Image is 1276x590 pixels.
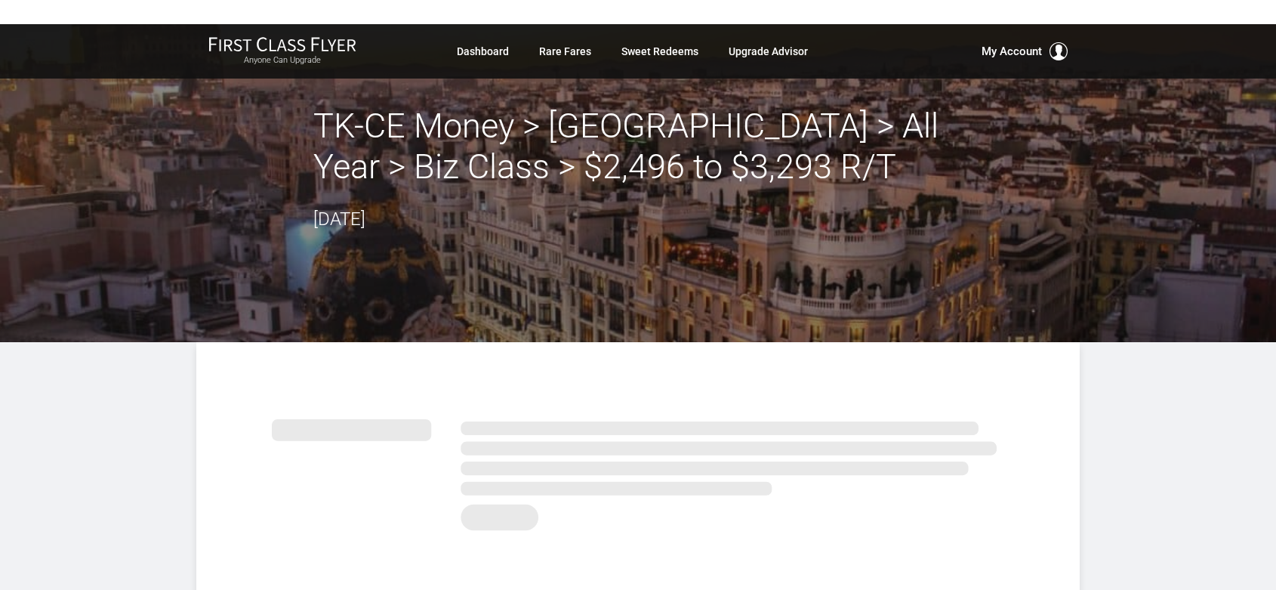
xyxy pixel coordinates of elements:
[982,42,1068,60] button: My Account
[982,42,1042,60] span: My Account
[313,106,963,187] h2: TK-CE Money > [GEOGRAPHIC_DATA] > All Year > Biz Class > $2,496 to $3,293 R/T
[621,38,698,65] a: Sweet Redeems
[208,36,356,52] img: First Class Flyer
[208,55,356,66] small: Anyone Can Upgrade
[539,38,591,65] a: Rare Fares
[729,38,808,65] a: Upgrade Advisor
[457,38,509,65] a: Dashboard
[313,209,365,230] time: [DATE]
[208,36,356,66] a: First Class FlyerAnyone Can Upgrade
[272,403,1004,539] img: summary.svg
